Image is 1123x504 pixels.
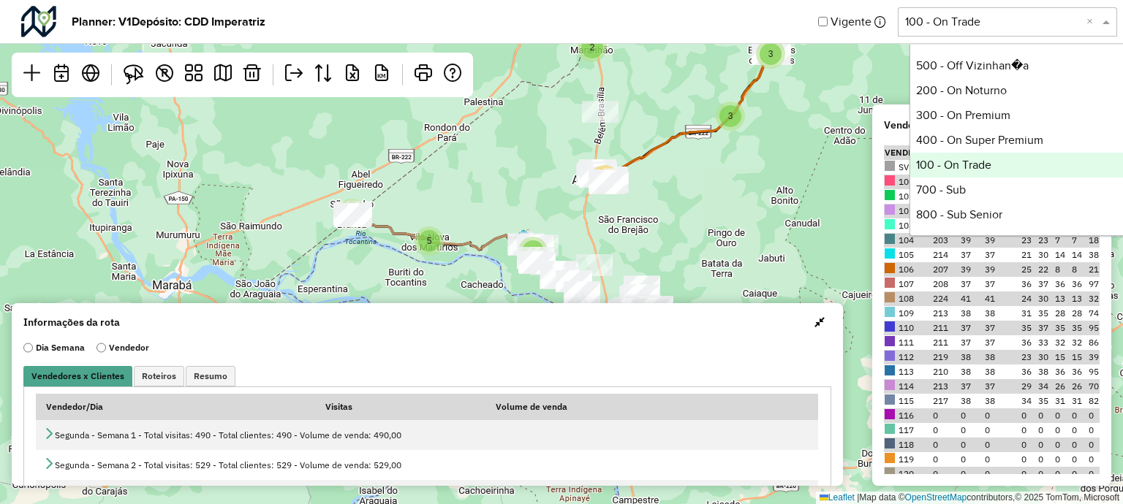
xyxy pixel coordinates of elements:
div: POLLYANA ELLEN [579,160,616,182]
span: Roteiros [142,372,176,381]
div: JOAO BATISTA ALVES D [335,205,371,227]
td: 0 [960,408,984,423]
em: Exibir rótulo [156,64,173,82]
span: KM [377,73,386,79]
div: 6 [518,237,548,266]
td: 0 [960,452,984,467]
td: 0 [1037,438,1054,452]
td: 211 [932,321,960,335]
td: 30 [1037,291,1054,306]
td: 7 [1071,233,1088,248]
div: MERCEARIA MINEIRA [579,159,616,181]
td: 117 [884,423,932,438]
div: Mercearia Bienzzo [608,299,645,321]
td: 38 [984,350,1021,364]
div: ITAMAR PIRES DA CUNH [579,166,616,188]
td: 104 [884,233,932,248]
div: JOSENIL NUNES SILVA [540,267,577,289]
td: 38 [960,394,984,408]
td: 39 [960,233,984,248]
td: 36 [1021,277,1037,291]
td: 0 [1021,467,1037,481]
td: 120 [884,467,932,481]
td: 0 [960,438,984,452]
div: SEBASTIAO DOS SANTOS [336,204,372,226]
td: 38 [960,350,984,364]
div: BEATRIZ SILVA DOS SA [580,164,616,186]
td: 29 [1021,379,1037,394]
td: 214 [932,248,960,262]
div: 3 [716,102,745,131]
div: FRANCISCO SOBRINHO [576,164,613,186]
td: 114 [884,379,932,394]
div: ADALTO LOPES SILVA P [334,203,371,225]
td: 36 [1071,277,1088,291]
td: 0 [1088,423,1100,438]
div: FRANCISCO SANTANA SI [619,286,656,308]
td: 18 [1088,233,1100,248]
td: 36 [1071,364,1088,379]
div: WALDEANE AMORIM SILV [622,285,659,307]
div: RAIMUNDA MARIA CARDO [541,262,578,284]
div: MARIA FELIX DOS REIS [624,276,660,298]
th: Volume de venda [485,394,818,420]
td: 28 [1071,306,1088,321]
td: 37 [960,277,984,291]
label: Vendedor [97,341,149,354]
td: 0 [1037,408,1054,423]
td: 97 [1088,277,1100,291]
div: SERGIO ANTONIO VALEN [578,164,615,186]
a: OpenStreetMap [905,492,967,503]
div: ANTONIO MACHADO ARAU [589,168,626,190]
td: 28 [1054,306,1071,321]
td: 37 [960,321,984,335]
td: 0 [960,467,984,481]
a: Relatório de km [367,58,396,91]
div: ELIANE DA SILVA ALVE [621,285,658,307]
a: Excluir roteiros [238,58,267,91]
label: Dia Semana [23,341,85,354]
td: 25 [1021,262,1037,277]
td: 115 [884,394,932,408]
a: Imprimir rotas [409,58,438,91]
a: Exportar frequência em lote [338,58,367,91]
td: 32 [1088,291,1100,306]
td: 31 [1071,394,1088,408]
td: 208 [932,277,960,291]
td: 39 [960,262,984,277]
div: 39 [590,165,619,194]
td: 31 [1021,306,1037,321]
td: 14 [1071,248,1088,262]
a: Leaflet [820,492,855,503]
div: Parada [648,294,661,321]
div: DIST MADBULL [334,204,371,226]
img: Selecionar atividades - laço [124,64,144,85]
td: 38 [984,394,1021,408]
div: NILDETE COSTA PINHO [589,170,626,192]
div: SIMONE BRITO DA SILVA [623,284,659,306]
div: COMERCIAL NP [335,205,371,226]
td: 224 [932,291,960,306]
td: 0 [932,467,960,481]
td: 0 [1021,452,1037,467]
span: Vendedores x Clientes [31,372,124,381]
td: 34 [1037,379,1054,394]
div: CLEONICE DE SA MOREI [540,264,577,286]
td: 37 [1037,277,1054,291]
div: ELENEIDE DO NASCIMEN [634,298,670,320]
td: 0 [1071,423,1088,438]
div: WELSON DOS SANTOS FE [542,261,578,283]
td: 0 [1071,438,1088,452]
div: BALNEARIO BOM JESUS [517,247,553,269]
span: 5 [427,236,432,246]
td: 113 [884,364,932,379]
td: 36 [1054,364,1071,379]
th: Vendedor/Dia [36,394,315,420]
td: 0 [932,408,960,423]
td: 0 [1021,423,1037,438]
div: MERCA BOM PRECO [579,161,616,183]
div: 60351671 - SUELIA DA SILVA SANTOS [582,101,619,123]
strong: Vendedores [884,118,941,133]
div: ELIZABETH DOS SANTO [540,264,577,286]
td: 219 [932,350,960,364]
